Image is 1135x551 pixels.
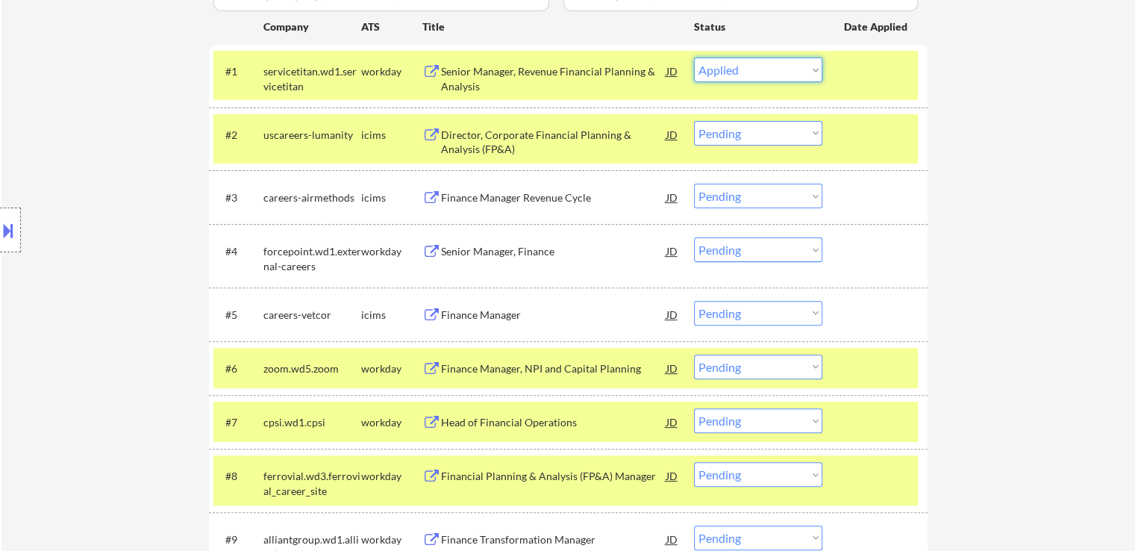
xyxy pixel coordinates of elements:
div: Title [422,19,680,34]
div: workday [361,532,422,547]
div: uscareers-lumanity [263,128,361,143]
div: workday [361,244,422,259]
div: #7 [225,415,251,430]
div: JD [665,301,680,328]
div: JD [665,184,680,211]
div: JD [665,355,680,382]
div: Company [263,19,361,34]
div: ferrovial.wd3.ferrovial_career_site [263,469,361,498]
div: forcepoint.wd1.external-careers [263,244,361,273]
div: Finance Transformation Manager [441,532,666,547]
div: ATS [361,19,422,34]
div: workday [361,361,422,376]
div: JD [665,121,680,148]
div: icims [361,308,422,323]
div: zoom.wd5.zoom [263,361,361,376]
div: JD [665,408,680,435]
div: Head of Financial Operations [441,415,666,430]
div: #1 [225,64,251,79]
div: careers-vetcor [263,308,361,323]
div: #8 [225,469,251,484]
div: Senior Manager, Revenue Financial Planning & Analysis [441,64,666,93]
div: Finance Manager Revenue Cycle [441,190,666,205]
div: icims [361,190,422,205]
div: Finance Manager [441,308,666,323]
div: careers-airmethods [263,190,361,205]
div: JD [665,237,680,264]
div: servicetitan.wd1.servicetitan [263,64,361,93]
div: JD [665,462,680,489]
div: Date Applied [844,19,910,34]
div: workday [361,415,422,430]
div: Financial Planning & Analysis (FP&A) Manager [441,469,666,484]
div: Director, Corporate Financial Planning & Analysis (FP&A) [441,128,666,157]
div: Senior Manager, Finance [441,244,666,259]
div: cpsi.wd1.cpsi [263,415,361,430]
div: Status [694,13,822,40]
div: Finance Manager, NPI and Capital Planning [441,361,666,376]
div: icims [361,128,422,143]
div: workday [361,469,422,484]
div: JD [665,57,680,84]
div: workday [361,64,422,79]
div: #9 [225,532,251,547]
